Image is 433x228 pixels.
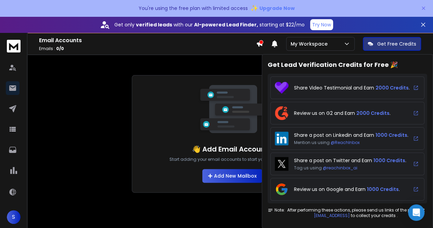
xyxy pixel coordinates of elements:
[270,127,424,150] a: Share a post on Linkedin and Earn 1000 Credits.Mention us using @ReachInbox
[375,84,409,91] span: 2000 Credits
[39,36,256,45] h1: Email Accounts
[139,5,248,12] p: You're using the free plan with limited access
[375,132,407,139] span: 1000 Credits
[294,84,410,91] p: Share Video Testimonial and Earn .
[356,110,390,117] span: 2000 Credits
[7,210,21,224] button: S
[39,46,256,51] p: Emails :
[294,132,408,139] p: Share a post on Linkedin and Earn .
[367,186,399,193] span: 1000 Credits
[270,178,424,201] a: Review us on Google and Earn 1000 Credits.
[192,144,268,154] h1: 👋 Add Email Account
[377,40,416,47] p: Get Free Credits
[310,19,333,30] button: Try Now
[294,165,406,171] p: Tag us using
[202,169,262,183] button: Add New Mailbox
[363,37,421,51] button: Get Free Credits
[194,21,258,28] strong: AI-powered Lead Finder,
[294,157,406,164] p: Share a post on Twitter and Earn .
[259,5,295,12] span: Upgrade Now
[251,3,258,13] span: ✨
[56,46,64,51] span: 0 / 0
[291,40,330,47] p: My Workspace
[270,76,424,99] a: Share Video Testimonial and Earn 2000 Credits.
[270,153,424,175] a: Share a post on Twitter and Earn 1000 Credits.Tag us using @reachinbox_ai
[136,21,172,28] strong: verified leads
[114,21,305,28] p: Get only with our starting at $22/mo
[294,186,400,193] p: Review us on Google and Earn .
[312,21,331,28] p: Try Now
[294,110,391,117] p: Review us on G2 and Earn .
[268,207,285,213] span: Note:
[251,1,295,15] button: ✨Upgrade Now
[285,207,427,218] p: After performing these actions, please send us links of the posts at to collect your credits .
[7,40,21,52] img: logo
[268,60,427,70] h2: Get Lead Verification Credits for Free 🎉
[294,140,408,145] p: Mention us using
[408,204,424,221] div: Open Intercom Messenger
[270,102,424,124] a: Review us on G2 and Earn 2000 Credits.
[323,165,357,171] span: @reachinbox_ai
[373,157,405,164] span: 1000 Credits
[314,213,350,218] a: [EMAIL_ADDRESS]
[169,157,291,162] p: Start adding your email accounts to start your campaign
[331,140,360,145] span: @ReachInbox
